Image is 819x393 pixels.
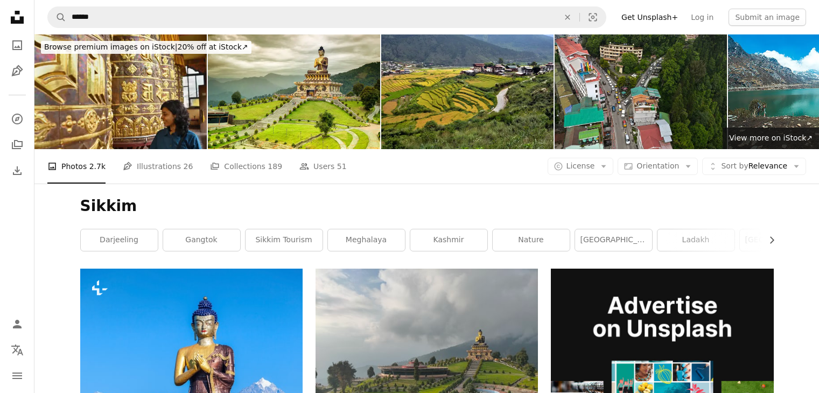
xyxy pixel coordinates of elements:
[493,229,570,251] a: nature
[34,34,207,149] img: A woman spinning a huge prayer wheel
[702,158,806,175] button: Sort byRelevance
[123,149,193,184] a: Illustrations 26
[636,162,679,170] span: Orientation
[615,9,684,26] a: Get Unsplash+
[6,134,28,156] a: Collections
[316,347,538,357] a: buddha statue during daytime
[6,108,28,130] a: Explore
[6,365,28,387] button: Menu
[6,60,28,82] a: Illustrations
[328,229,405,251] a: meghalaya
[762,229,774,251] button: scroll list to the right
[657,229,734,251] a: ladakh
[721,161,787,172] span: Relevance
[6,339,28,361] button: Language
[80,196,774,216] h1: Sikkim
[721,162,748,170] span: Sort by
[566,162,595,170] span: License
[268,160,282,172] span: 189
[184,160,193,172] span: 26
[246,229,323,251] a: sikkim tourism
[6,313,28,335] a: Log in / Sign up
[163,229,240,251] a: gangtok
[44,43,248,51] span: 20% off at iStock ↗
[6,34,28,56] a: Photos
[337,160,347,172] span: 51
[575,229,652,251] a: [GEOGRAPHIC_DATA]
[684,9,720,26] a: Log in
[580,7,606,27] button: Visual search
[555,34,727,149] img: Aerial view of a winding roads in Gangtok, Sikkim
[723,128,819,149] a: View more on iStock↗
[48,7,66,27] button: Search Unsplash
[47,6,606,28] form: Find visuals sitewide
[6,160,28,181] a: Download History
[299,149,347,184] a: Users 51
[208,34,380,149] img: Buddha Park, Rabangla, Sikkim
[740,229,817,251] a: [GEOGRAPHIC_DATA]
[44,43,177,51] span: Browse premium images on iStock |
[81,229,158,251] a: darjeeling
[729,9,806,26] button: Submit an image
[729,134,813,142] span: View more on iStock ↗
[548,158,614,175] button: License
[34,34,258,60] a: Browse premium images on iStock|20% off at iStock↗
[618,158,698,175] button: Orientation
[381,34,554,149] img: Tibet and Bhutan touristic sightseeing’s
[410,229,487,251] a: kashmir
[556,7,579,27] button: Clear
[210,149,282,184] a: Collections 189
